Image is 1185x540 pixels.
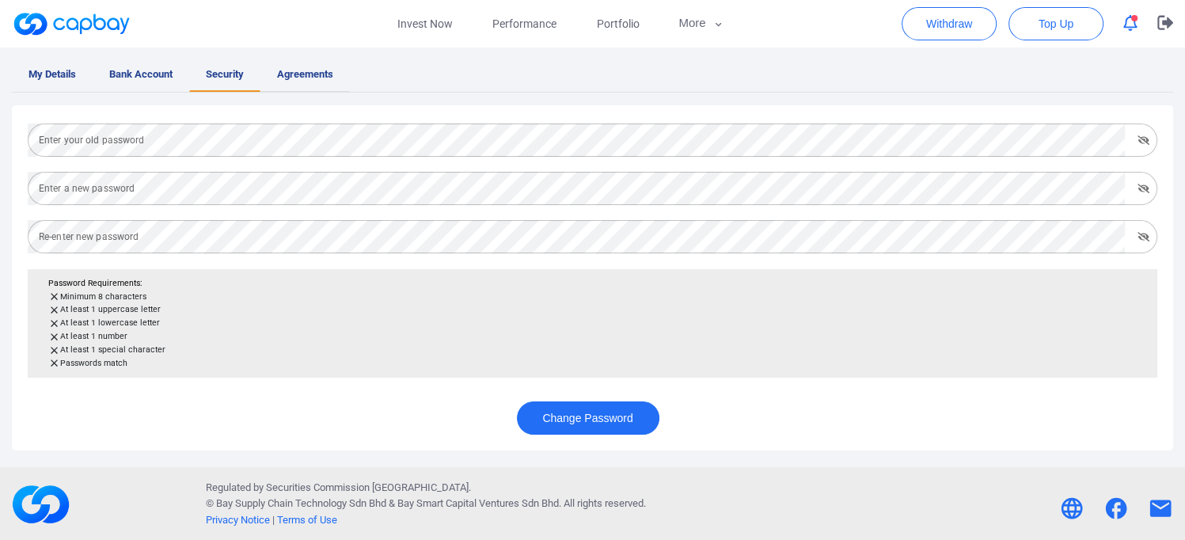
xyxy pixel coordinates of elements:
[397,497,559,509] span: Bay Smart Capital Ventures Sdn Bhd
[277,514,337,526] a: Terms of Use
[517,401,659,435] button: Change Password
[48,278,142,288] span: Password Requirements:
[206,514,270,526] a: Privacy Notice
[206,67,244,83] span: Security
[492,15,556,32] span: Performance
[60,358,127,368] span: Passwords match
[60,291,146,302] span: Minimum 8 characters
[1039,16,1073,32] span: Top Up
[60,331,127,341] span: At least 1 number
[109,67,173,83] span: Bank Account
[28,67,76,83] span: My Details
[902,7,997,40] button: Withdraw
[12,475,70,533] img: footerLogo
[60,344,165,355] span: At least 1 special character
[1008,7,1103,40] button: Top Up
[60,304,161,314] span: At least 1 uppercase letter
[596,15,639,32] span: Portfolio
[277,67,333,83] span: Agreements
[60,318,160,328] span: At least 1 lowercase letter
[206,480,646,529] p: Regulated by Securities Commission [GEOGRAPHIC_DATA]. © Bay Supply Chain Technology Sdn Bhd & . A...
